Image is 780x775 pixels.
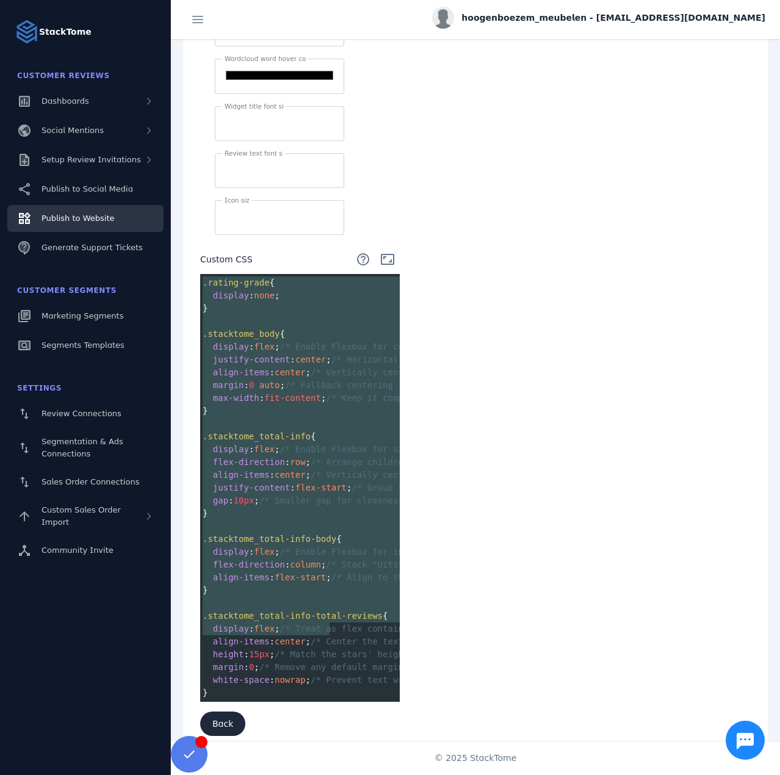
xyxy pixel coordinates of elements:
span: { [203,431,316,441]
span: flex-start [295,483,347,492]
span: Generate Support Tickets [42,243,143,252]
span: : ; [203,496,660,505]
span: display [213,547,249,557]
span: } [203,585,208,595]
span: Segmentation & Ads Connections [42,437,123,458]
mat-label: Widget title font size [225,103,291,110]
span: Settings [17,384,62,392]
span: : ; [203,572,573,582]
span: Customer Reviews [17,71,110,80]
span: flex [254,444,275,454]
span: flex-direction [213,560,285,569]
span: margin [213,662,244,672]
span: white-space [213,675,270,685]
span: Sales Order Connections [42,477,139,486]
span: gap [213,496,228,505]
span: .stacktome_total-info-total-reviews [203,611,383,621]
span: .stacktome_total-info-body [203,534,336,544]
img: Logo image [15,20,39,44]
a: Publish to Social Media [7,176,164,203]
span: /* Enable Flexbox for side-by-side layout */ [280,444,506,454]
span: display [213,444,249,454]
a: Publish to Website [7,205,164,232]
span: flex [254,547,275,557]
span: center [275,636,306,646]
span: display [213,624,249,633]
span: /* Match the stars' height for consistent vertical sizing */ [275,649,583,659]
span: : ; [203,355,522,364]
span: Segments Templates [42,341,125,350]
span: /* Smaller gap for closeness; adjust as needed (e.g., 5px for even tighter) */ [259,496,660,505]
span: flex [254,624,275,633]
span: Back [212,719,233,728]
strong: StackTome [39,26,92,38]
span: flex [254,342,275,351]
span: center [275,470,306,480]
span: center [295,355,327,364]
span: /* Align to the left, or center if preferred */ [331,572,573,582]
a: Sales Order Connections [7,469,164,496]
mat-label: Wordcloud word hover color [225,55,314,62]
span: row [290,457,305,467]
span: { [203,278,275,287]
span: } [203,688,208,697]
span: /* Vertically center if needed */ [311,367,480,377]
span: /* Center the text vertically within the <p> */ [311,636,552,646]
span: /* Vertically center the body and the <p> */ [311,470,537,480]
span: /* Prevent text wrapping */ [311,675,450,685]
span: : ; [203,367,480,377]
mat-label: Review text font size [225,150,291,157]
span: /* Arrange children horizontally */ [311,457,491,467]
span: © 2025 StackTome [435,752,517,765]
a: Review Connections [7,400,164,427]
span: Community Invite [42,546,114,555]
a: Segments Templates [7,332,164,359]
span: column [290,560,321,569]
span: .rating-grade [203,278,270,287]
span: Marketing Segments [42,311,123,320]
span: 0 [249,380,254,390]
span: } [203,303,208,313]
span: Custom CSS [200,253,253,266]
span: .stacktome_total-info [203,431,311,441]
span: margin [213,380,244,390]
span: : ; [203,547,486,557]
span: nowrap [275,675,306,685]
span: /* Fallback centering for block elements */ [285,380,506,390]
span: { [203,329,285,339]
span: 10px [234,496,255,505]
span: : ; [203,470,537,480]
span: : ; [203,624,563,633]
span: Publish to Social Media [42,184,133,193]
span: center [275,367,306,377]
span: : ; [203,380,506,390]
span: align-items [213,367,270,377]
span: 0 [249,662,254,672]
span: : ; [203,675,450,685]
span: } [203,508,208,518]
span: Customer Segments [17,286,117,295]
span: /* Horizontally center the content */ [331,355,522,364]
span: align-items [213,572,270,582]
span: justify-content [213,483,290,492]
span: : ; [203,290,280,300]
span: /* Keep it compact */ [326,393,434,403]
a: Segmentation & Ads Connections [7,430,164,466]
span: /* Treat as flex container to center text vertically */ [280,624,563,633]
span: : ; [203,393,434,403]
span: display [213,290,249,300]
span: .stacktome_body [203,329,280,339]
span: : ; [203,457,491,467]
span: Setup Review Invitations [42,155,141,164]
span: /* Enable Flexbox for internal layout */ [280,547,485,557]
span: { [203,611,388,621]
span: max-width [213,393,259,403]
span: /* Remove any default margins */ [259,662,424,672]
span: display [213,342,249,351]
span: auto [259,380,280,390]
span: Custom Sales Order Import [42,505,121,527]
span: align-items [213,636,270,646]
span: Social Mentions [42,126,104,135]
span: : ; [203,662,424,672]
span: : ; [203,649,583,659]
